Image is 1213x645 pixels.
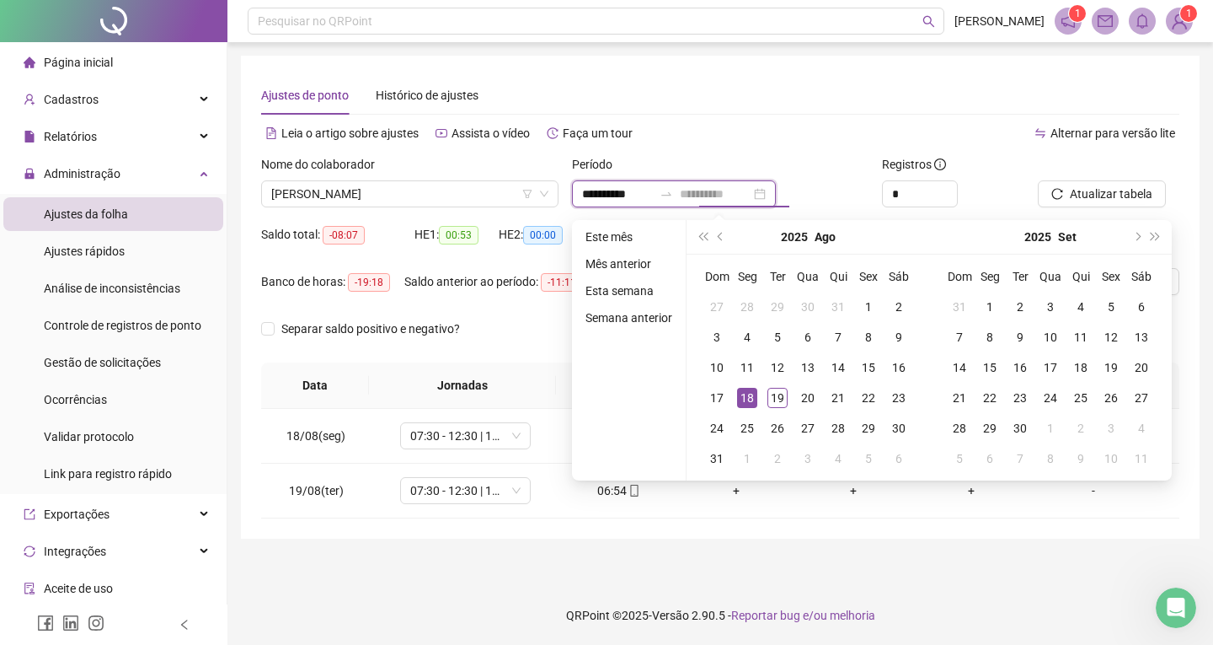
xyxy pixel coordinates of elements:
[44,508,110,521] span: Exportações
[24,546,35,557] span: sync
[793,322,823,352] td: 2025-08-06
[1010,357,1030,378] div: 16
[1101,297,1121,317] div: 5
[767,297,788,317] div: 29
[762,322,793,352] td: 2025-08-05
[1010,297,1030,317] div: 2
[889,327,909,347] div: 9
[556,363,672,409] th: Entrada 1
[737,418,757,438] div: 25
[261,225,414,245] div: Saldo total:
[1126,261,1157,292] th: Sáb
[853,292,884,322] td: 2025-08-01
[793,443,823,474] td: 2025-09-03
[949,388,970,408] div: 21
[1005,352,1035,383] td: 2025-09-16
[436,127,447,139] span: youtube
[809,481,900,500] div: +
[980,327,1000,347] div: 8
[574,481,665,500] div: 06:54
[702,261,732,292] th: Dom
[1066,352,1096,383] td: 2025-09-18
[815,220,836,254] button: month panel
[24,508,35,520] span: export
[767,357,788,378] div: 12
[44,393,107,406] span: Ocorrências
[767,388,788,408] div: 19
[762,352,793,383] td: 2025-08-12
[1005,292,1035,322] td: 2025-09-02
[1035,443,1066,474] td: 2025-10-08
[954,12,1045,30] span: [PERSON_NAME]
[1101,418,1121,438] div: 3
[767,327,788,347] div: 5
[1071,418,1091,438] div: 2
[62,615,79,632] span: linkedin
[1005,443,1035,474] td: 2025-10-07
[949,449,970,469] div: 5
[1071,327,1091,347] div: 11
[737,327,757,347] div: 4
[858,388,879,408] div: 22
[707,418,727,438] div: 24
[853,413,884,443] td: 2025-08-29
[1066,261,1096,292] th: Qui
[1180,5,1197,22] sup: Atualize o seu contato no menu Meus Dados
[404,272,600,292] div: Saldo anterior ao período:
[823,292,853,322] td: 2025-07-31
[547,127,558,139] span: history
[1096,261,1126,292] th: Sex
[627,485,640,497] span: mobile
[884,261,914,292] th: Sáb
[944,413,975,443] td: 2025-09-28
[88,615,104,632] span: instagram
[1066,413,1096,443] td: 2025-10-02
[702,443,732,474] td: 2025-08-31
[731,609,875,622] span: Reportar bug e/ou melhoria
[823,352,853,383] td: 2025-08-14
[1070,185,1152,203] span: Atualizar tabela
[261,272,404,292] div: Banco de horas:
[823,443,853,474] td: 2025-09-04
[323,226,365,245] span: -08:07
[261,155,386,174] label: Nome do colaborador
[1131,418,1152,438] div: 4
[439,226,478,245] span: 00:53
[1096,443,1126,474] td: 2025-10-10
[944,292,975,322] td: 2025-08-31
[660,187,673,201] span: to
[975,292,1005,322] td: 2025-09-01
[944,352,975,383] td: 2025-09-14
[732,443,762,474] td: 2025-09-01
[1126,292,1157,322] td: 2025-09-06
[691,481,782,500] div: +
[934,159,946,170] span: info-circle
[980,449,1000,469] div: 6
[889,388,909,408] div: 23
[828,388,848,408] div: 21
[539,189,549,199] span: down
[793,292,823,322] td: 2025-07-30
[261,363,369,409] th: Data
[44,245,125,258] span: Ajustes rápidos
[1101,388,1121,408] div: 26
[414,225,499,245] div: HE 1:
[732,383,762,413] td: 2025-08-18
[1035,292,1066,322] td: 2025-09-03
[707,357,727,378] div: 10
[732,352,762,383] td: 2025-08-11
[858,449,879,469] div: 5
[712,220,730,254] button: prev-year
[884,383,914,413] td: 2025-08-23
[1101,357,1121,378] div: 19
[1051,188,1063,200] span: reload
[44,467,172,481] span: Link para registro rápido
[348,273,390,292] span: -19:18
[1096,413,1126,443] td: 2025-10-03
[702,322,732,352] td: 2025-08-03
[853,261,884,292] th: Sex
[1131,449,1152,469] div: 11
[1010,327,1030,347] div: 9
[781,220,808,254] button: year panel
[44,167,120,180] span: Administração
